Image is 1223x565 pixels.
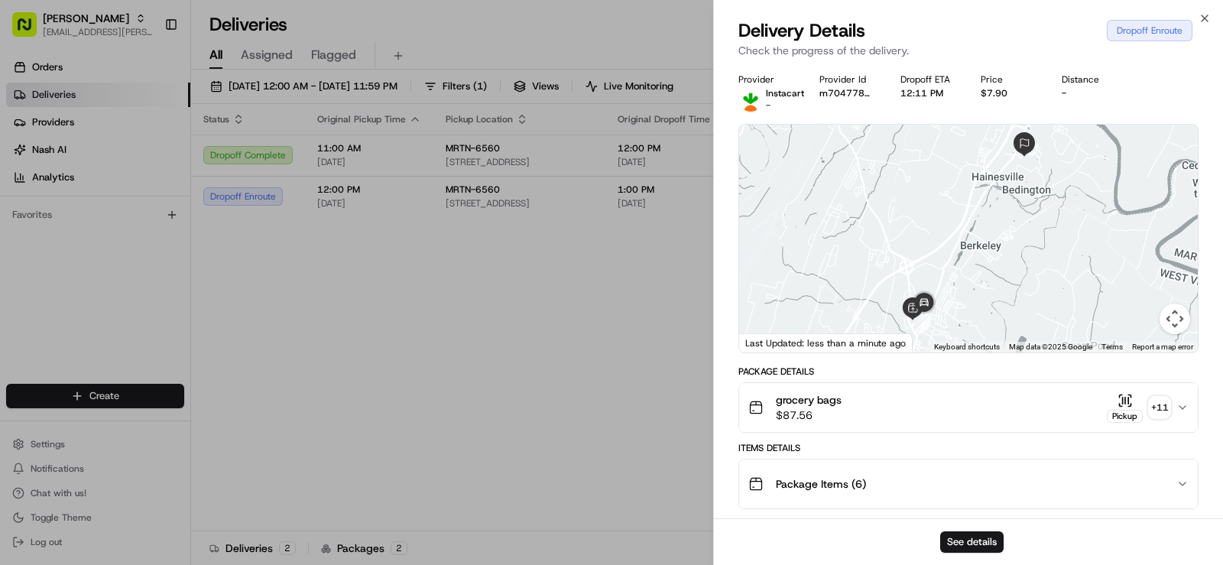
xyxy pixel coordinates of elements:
button: grocery bags$87.56Pickup+11 [739,383,1198,432]
button: Map camera controls [1160,304,1190,334]
button: Pickup+11 [1107,393,1170,423]
div: Pickup [1107,410,1143,423]
a: Powered byPylon [108,258,185,271]
div: Provider Id [819,73,876,86]
span: Instacart [766,87,804,99]
span: - [766,99,770,112]
p: Check the progress of the delivery. [738,43,1199,58]
span: Delivery Details [738,18,865,43]
a: 📗Knowledge Base [9,216,123,243]
img: profile_instacart_ahold_partner.png [738,87,763,112]
img: 1736555255976-a54dd68f-1ca7-489b-9aae-adbdc363a1c4 [15,146,43,174]
div: + 11 [1149,397,1170,418]
button: See details [940,531,1004,553]
div: Dropoff ETA [900,73,957,86]
a: 💻API Documentation [123,216,251,243]
input: Clear [40,99,252,115]
div: $7.90 [981,87,1037,99]
a: Open this area in Google Maps (opens a new window) [743,333,793,352]
button: Pickup [1107,393,1143,423]
p: Welcome 👋 [15,61,278,86]
div: Last Updated: less than a minute ago [739,333,913,352]
span: Package Items ( 6 ) [776,476,866,492]
div: Items Details [738,442,1199,454]
button: Keyboard shortcuts [934,342,1000,352]
div: Provider [738,73,795,86]
button: Start new chat [260,151,278,169]
span: grocery bags [776,392,842,408]
span: Pylon [152,259,185,271]
span: Knowledge Base [31,222,117,237]
a: Terms [1101,343,1123,351]
span: API Documentation [144,222,245,237]
div: 💻 [129,223,141,235]
span: $87.56 [776,408,842,423]
div: 4 [914,317,931,333]
img: Google [743,333,793,352]
div: 📗 [15,223,28,235]
div: 12:11 PM [900,87,957,99]
div: We're available if you need us! [52,161,193,174]
div: Distance [1062,73,1118,86]
button: m704778227 [819,87,876,99]
div: Package Details [738,365,1199,378]
span: Map data ©2025 Google [1009,343,1092,351]
div: 3 [924,345,941,362]
div: Price [981,73,1037,86]
a: Report a map error [1132,343,1193,351]
div: - [1062,87,1118,99]
div: Start new chat [52,146,251,161]
img: Nash [15,15,46,46]
button: Package Items (6) [739,459,1198,508]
